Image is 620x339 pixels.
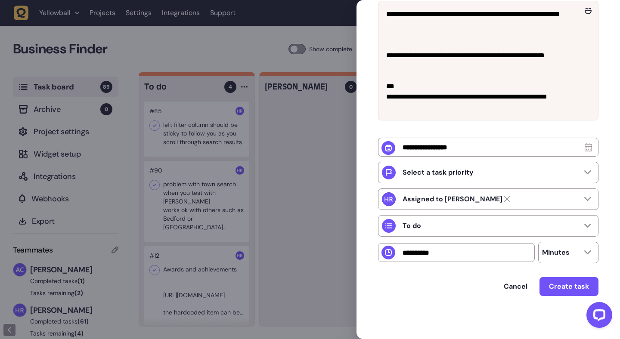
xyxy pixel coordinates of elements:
[403,168,474,177] p: Select a task priority
[549,282,589,291] span: Create task
[403,222,421,230] p: To do
[495,278,536,295] button: Cancel
[539,277,598,296] button: Create task
[580,299,616,335] iframe: LiveChat chat widget
[403,195,502,203] strong: Harry Robinson
[504,282,527,291] span: Cancel
[542,248,570,257] p: Minutes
